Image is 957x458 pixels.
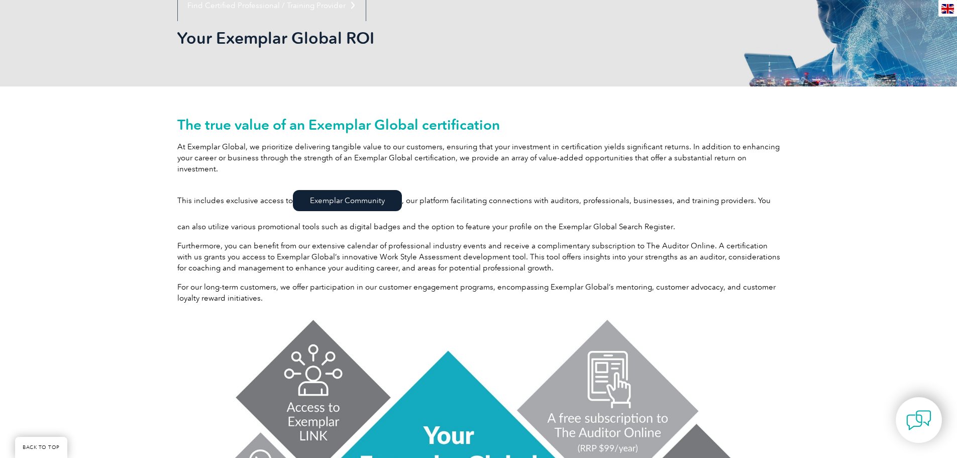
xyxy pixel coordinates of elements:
[15,437,67,458] a: BACK TO TOP
[906,408,931,433] img: contact-chat.png
[293,190,402,211] a: Exemplar Community
[177,30,599,46] h2: Your Exemplar Global ROI
[177,141,780,174] p: At Exemplar Global, we prioritize delivering tangible value to our customers, ensuring that your ...
[177,282,780,304] p: For our long-term customers, we offer participation in our customer engagement programs, encompas...
[941,4,954,14] img: en
[177,240,780,273] p: Furthermore, you can benefit from our extensive calendar of professional industry events and rece...
[177,117,780,133] h2: The true value of an Exemplar Global certification
[177,182,780,232] p: This includes exclusive access to , our platform facilitating connections with auditors, professi...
